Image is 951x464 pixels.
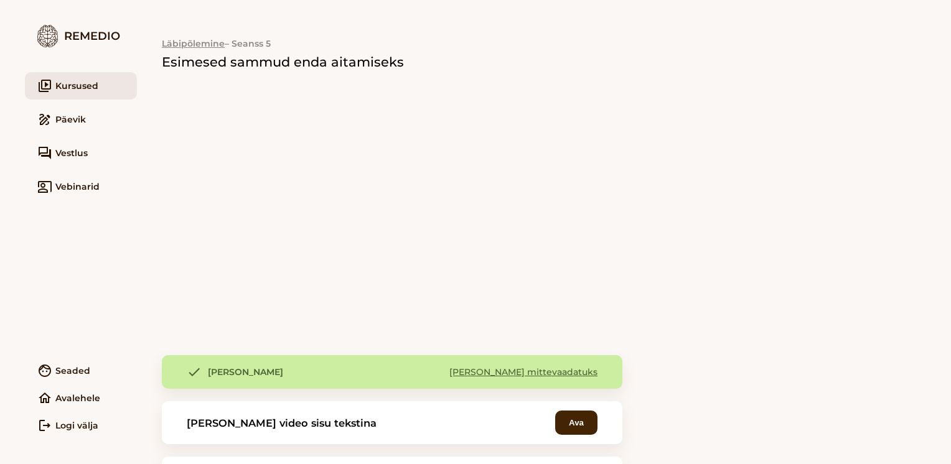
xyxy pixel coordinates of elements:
a: co_presentVebinarid [25,173,137,200]
i: forum [37,146,52,160]
button: Ava [555,411,597,435]
div: [PERSON_NAME] mittevaadatuks [449,366,597,378]
b: [PERSON_NAME] [208,366,283,378]
i: draw [37,112,52,127]
i: logout [37,418,52,433]
a: video_libraryKursused [25,72,137,100]
h2: Esimesed sammud enda aitamiseks [162,56,622,68]
i: video_library [37,78,52,93]
a: Läbipõlemine [162,38,225,49]
i: co_present [37,179,52,194]
img: logo.7579ec4f.png [37,25,58,47]
a: homeAvalehele [25,384,137,412]
h3: [PERSON_NAME] video sisu tekstina [187,417,377,429]
a: faceSeaded [25,357,137,384]
a: forumVestlus [25,139,137,167]
a: logoutLogi välja [25,412,137,439]
div: – Seanss 5 [162,37,622,50]
a: drawPäevik [25,106,137,133]
i: home [37,391,52,406]
div: Remedio [25,25,137,47]
i: done [187,364,202,379]
i: face [37,363,52,378]
span: Vestlus [55,147,88,159]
